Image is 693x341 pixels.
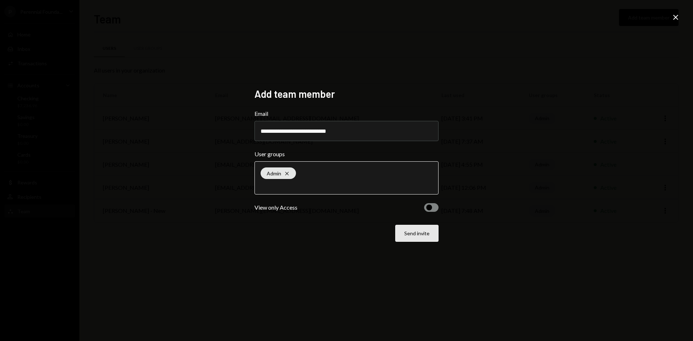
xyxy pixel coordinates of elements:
h2: Add team member [254,87,439,101]
label: Email [254,109,439,118]
button: Send invite [395,225,439,242]
div: Admin [261,167,296,179]
label: User groups [254,150,439,158]
div: View only Access [254,203,297,212]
